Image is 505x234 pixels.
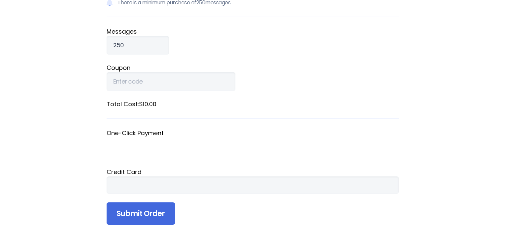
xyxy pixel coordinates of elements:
[107,167,399,176] div: Credit Card
[107,36,169,55] input: Qty
[107,202,175,225] input: Submit Order
[113,181,392,189] iframe: Secure card payment input frame
[107,63,399,72] label: Coupon
[107,129,399,159] fieldset: One-Click Payment
[107,27,399,36] label: Message s
[107,100,399,109] label: Total Cost: $10.00
[107,137,399,159] iframe: Secure payment button frame
[107,72,235,91] input: Enter code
